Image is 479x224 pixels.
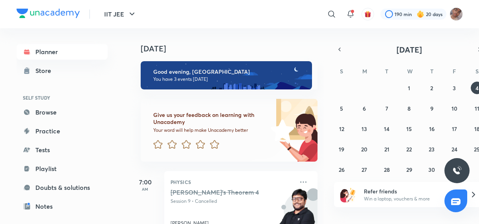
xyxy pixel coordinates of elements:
abbr: October 20, 2025 [361,146,367,153]
button: October 21, 2025 [380,143,393,155]
button: October 22, 2025 [403,143,415,155]
abbr: October 21, 2025 [384,146,389,153]
abbr: October 4, 2025 [475,84,479,92]
button: October 30, 2025 [426,163,438,176]
button: October 2, 2025 [426,82,438,94]
img: streak [417,10,424,18]
a: Doubts & solutions [17,180,108,195]
img: referral [340,187,356,202]
abbr: October 1, 2025 [408,84,410,92]
abbr: October 28, 2025 [384,166,390,173]
h6: Refer friends [364,187,461,195]
img: ttu [452,166,462,175]
h5: 7:00 [130,177,161,187]
button: October 20, 2025 [358,143,371,155]
abbr: October 10, 2025 [451,105,457,112]
abbr: October 13, 2025 [362,125,367,133]
span: [DATE] [396,44,422,55]
abbr: October 24, 2025 [451,146,457,153]
a: Company Logo [17,9,80,20]
abbr: Wednesday [407,67,413,75]
button: October 9, 2025 [426,102,438,115]
a: Playlist [17,161,108,177]
button: IIT JEE [99,6,141,22]
img: evening [141,61,312,89]
a: Planner [17,44,108,60]
abbr: October 17, 2025 [452,125,457,133]
abbr: October 2, 2025 [430,84,433,92]
h6: Good evening, [GEOGRAPHIC_DATA] [153,68,305,75]
button: October 14, 2025 [380,122,393,135]
abbr: October 7, 2025 [385,105,388,112]
div: Store [35,66,56,75]
abbr: October 30, 2025 [428,166,435,173]
button: October 13, 2025 [358,122,371,135]
abbr: October 9, 2025 [430,105,433,112]
button: October 8, 2025 [403,102,415,115]
button: October 3, 2025 [448,82,461,94]
abbr: Friday [453,67,456,75]
a: Browse [17,104,108,120]
h6: Give us your feedback on learning with Unacademy [153,111,268,126]
img: avatar [364,11,371,18]
abbr: October 14, 2025 [384,125,389,133]
button: October 27, 2025 [358,163,371,176]
abbr: October 16, 2025 [429,125,435,133]
abbr: October 19, 2025 [339,146,344,153]
button: [DATE] [345,44,474,55]
abbr: October 5, 2025 [340,105,343,112]
p: You have 3 events [DATE] [153,76,305,82]
abbr: October 26, 2025 [339,166,345,173]
abbr: October 3, 2025 [453,84,456,92]
button: October 24, 2025 [448,143,461,155]
abbr: Sunday [340,67,343,75]
button: October 19, 2025 [335,143,348,155]
abbr: October 12, 2025 [339,125,344,133]
abbr: October 23, 2025 [429,146,435,153]
button: October 7, 2025 [380,102,393,115]
abbr: October 29, 2025 [406,166,412,173]
button: October 6, 2025 [358,102,371,115]
h5: Gauss's Theorem 4 [171,188,268,196]
abbr: Monday [362,67,367,75]
a: Practice [17,123,108,139]
p: Physics [171,177,294,187]
abbr: Saturday [475,67,479,75]
abbr: Thursday [430,67,433,75]
button: October 1, 2025 [403,82,415,94]
abbr: October 15, 2025 [406,125,412,133]
abbr: October 22, 2025 [406,146,412,153]
p: AM [130,187,161,191]
abbr: October 8, 2025 [407,105,411,112]
p: Session 9 • Cancelled [171,198,294,205]
img: Rahul 2026 [450,7,463,21]
button: October 23, 2025 [426,143,438,155]
button: October 29, 2025 [403,163,415,176]
p: Your word will help make Unacademy better [153,127,268,133]
button: October 10, 2025 [448,102,461,115]
button: October 5, 2025 [335,102,348,115]
abbr: October 27, 2025 [362,166,367,173]
abbr: October 6, 2025 [363,105,366,112]
h4: [DATE] [141,44,325,53]
button: October 17, 2025 [448,122,461,135]
button: October 28, 2025 [380,163,393,176]
h6: SELF STUDY [17,91,108,104]
button: avatar [362,8,374,20]
img: Company Logo [17,9,80,18]
p: Win a laptop, vouchers & more [364,195,461,202]
button: October 15, 2025 [403,122,415,135]
a: Tests [17,142,108,158]
abbr: Tuesday [385,67,388,75]
img: feedback_image [244,99,317,162]
button: October 12, 2025 [335,122,348,135]
a: Notes [17,199,108,214]
a: Store [17,63,108,78]
button: October 26, 2025 [335,163,348,176]
button: October 16, 2025 [426,122,438,135]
